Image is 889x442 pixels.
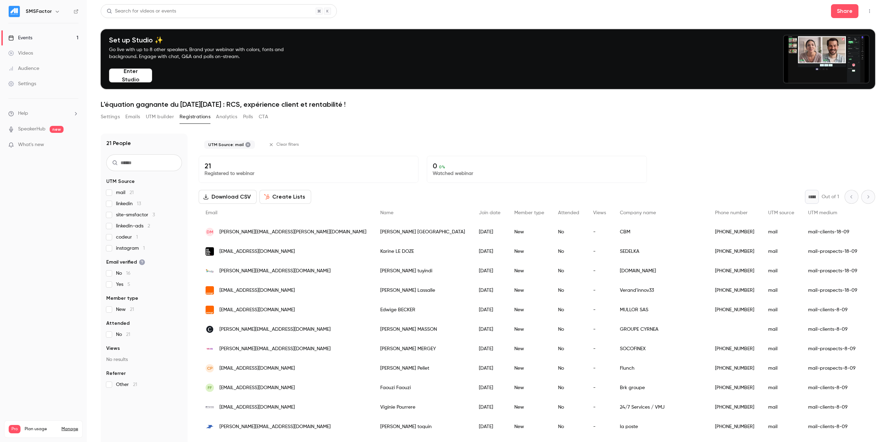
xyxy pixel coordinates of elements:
[761,281,801,300] div: mail
[206,210,217,215] span: Email
[507,261,551,281] div: New
[472,222,507,242] div: [DATE]
[8,50,33,57] div: Videos
[551,339,586,359] div: No
[507,397,551,417] div: New
[116,189,134,196] span: mail
[801,222,876,242] div: mail-clients-18-09
[61,426,78,432] a: Manage
[507,281,551,300] div: New
[259,190,311,204] button: Create Lists
[18,126,45,133] a: SpeakerHub
[586,261,613,281] div: -
[206,347,214,350] img: va-co.fr
[507,359,551,378] div: New
[373,359,472,378] div: [PERSON_NAME] Pellet
[8,80,36,87] div: Settings
[116,223,150,230] span: linkedin-ads
[831,4,858,18] button: Share
[472,242,507,261] div: [DATE]
[586,222,613,242] div: -
[126,271,131,276] span: 16
[206,267,214,275] img: campus.ocellia.fr
[586,378,613,397] div: -
[801,281,876,300] div: mail-prospects-18-09
[152,212,155,217] span: 3
[558,210,579,215] span: Attended
[219,287,295,294] span: [EMAIL_ADDRESS][DOMAIN_NAME]
[586,397,613,417] div: -
[109,46,300,60] p: Go live with up to 8 other speakers. Brand your webinar with colors, fonts and background. Engage...
[551,281,586,300] div: No
[373,300,472,320] div: Edwige BECKER
[586,242,613,261] div: -
[9,6,20,17] img: SMSFactor
[761,300,801,320] div: mail
[551,242,586,261] div: No
[207,365,213,371] span: CP
[276,142,299,147] span: Clear filters
[708,397,761,417] div: [PHONE_NUMBER]
[25,426,57,432] span: Plan usage
[219,384,295,392] span: [EMAIL_ADDRESS][DOMAIN_NAME]
[507,242,551,261] div: New
[761,242,801,261] div: mail
[586,339,613,359] div: -
[219,228,366,236] span: [PERSON_NAME][EMAIL_ADDRESS][PERSON_NAME][DOMAIN_NAME]
[551,300,586,320] div: No
[551,359,586,378] div: No
[219,423,331,431] span: [PERSON_NAME][EMAIL_ADDRESS][DOMAIN_NAME]
[9,425,20,433] span: Pro
[551,417,586,436] div: No
[106,139,131,147] h1: 21 People
[219,345,331,353] span: [PERSON_NAME][EMAIL_ADDRESS][DOMAIN_NAME]
[801,242,876,261] div: mail-prospects-18-09
[259,111,268,122] button: CTA
[146,111,174,122] button: UTM builder
[808,210,837,215] span: UTM medium
[373,222,472,242] div: [PERSON_NAME] [GEOGRAPHIC_DATA]
[708,300,761,320] div: [PHONE_NUMBER]
[551,397,586,417] div: No
[551,378,586,397] div: No
[613,242,708,261] div: SEDELKA
[472,378,507,397] div: [DATE]
[116,331,130,338] span: No
[106,259,145,266] span: Email verified
[125,111,140,122] button: Emails
[380,210,393,215] span: Name
[106,178,182,388] section: facet-groups
[708,339,761,359] div: [PHONE_NUMBER]
[126,332,130,337] span: 21
[761,320,801,339] div: mail
[761,222,801,242] div: mail
[586,320,613,339] div: -
[106,345,120,352] span: Views
[116,211,155,218] span: site-smsfactor
[107,8,176,15] div: Search for videos or events
[593,210,606,215] span: Views
[761,378,801,397] div: mail
[551,261,586,281] div: No
[801,359,876,378] div: mail-prospects-8-09
[708,222,761,242] div: [PHONE_NUMBER]
[106,356,182,363] p: No results
[206,247,214,256] img: sedelka.fr
[507,300,551,320] div: New
[373,281,472,300] div: [PERSON_NAME] Lassalle
[507,339,551,359] div: New
[116,281,130,288] span: Yes
[472,261,507,281] div: [DATE]
[266,139,303,150] button: Clear filters
[26,8,52,15] h6: SMSFactor
[613,281,708,300] div: Verand'innov33
[586,300,613,320] div: -
[219,404,295,411] span: [EMAIL_ADDRESS][DOMAIN_NAME]
[708,242,761,261] div: [PHONE_NUMBER]
[708,359,761,378] div: [PHONE_NUMBER]
[106,178,135,185] span: UTM Source
[8,34,32,41] div: Events
[206,406,214,408] img: 24-7services.eu
[433,170,641,177] p: Watched webinar
[613,359,708,378] div: Flunch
